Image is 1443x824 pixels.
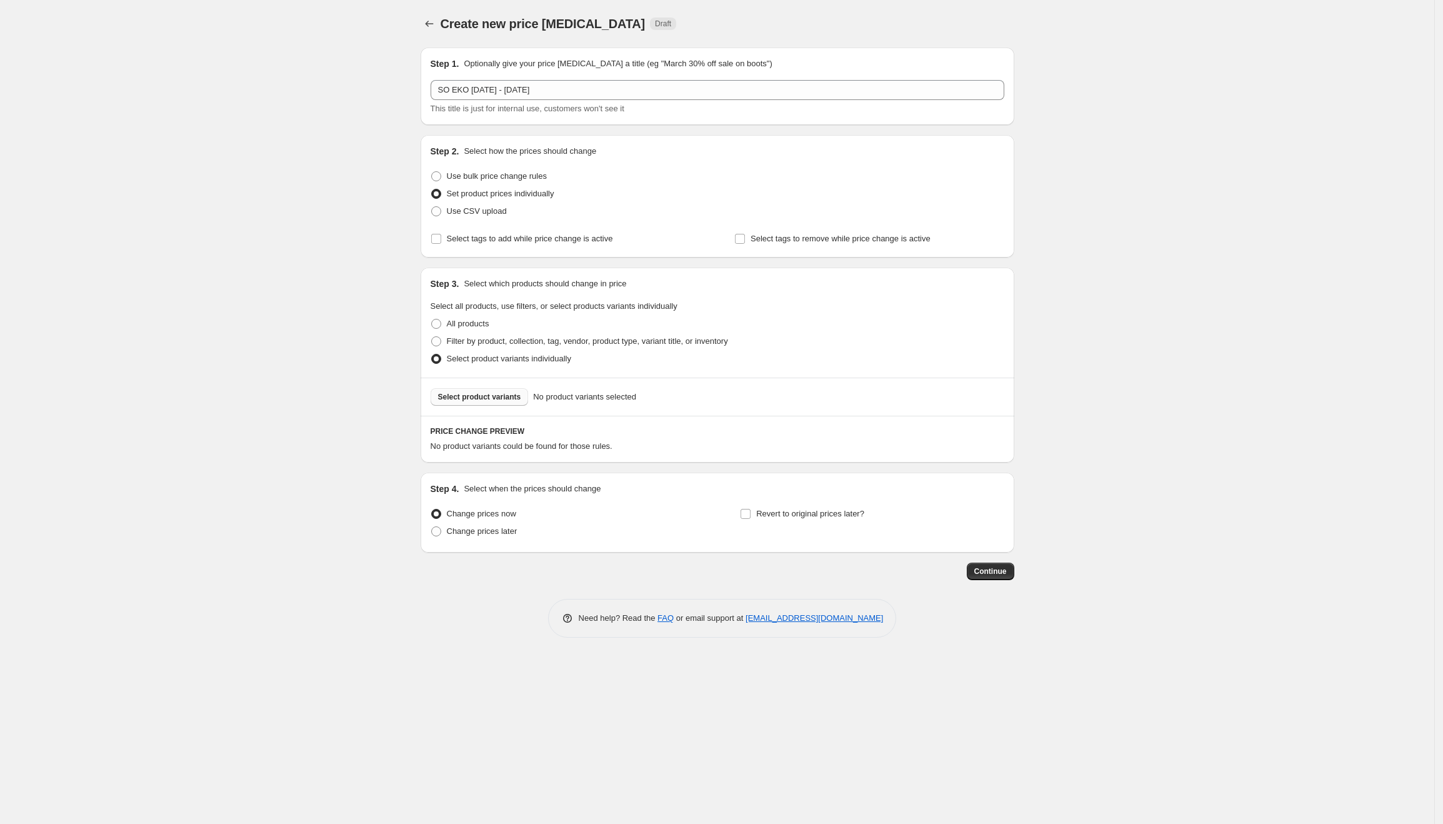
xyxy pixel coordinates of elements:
[756,509,864,518] span: Revert to original prices later?
[674,613,746,623] span: or email support at
[431,388,529,406] button: Select product variants
[464,145,596,158] p: Select how the prices should change
[431,483,459,495] h2: Step 4.
[438,392,521,402] span: Select product variants
[447,526,517,536] span: Change prices later
[431,301,677,311] span: Select all products, use filters, or select products variants individually
[579,613,658,623] span: Need help? Read the
[431,80,1004,100] input: 30% off holiday sale
[447,319,489,328] span: All products
[447,189,554,198] span: Set product prices individually
[431,278,459,290] h2: Step 3.
[974,566,1007,576] span: Continue
[431,426,1004,436] h6: PRICE CHANGE PREVIEW
[447,206,507,216] span: Use CSV upload
[447,171,547,181] span: Use bulk price change rules
[421,15,438,33] button: Price change jobs
[464,278,626,290] p: Select which products should change in price
[447,234,613,243] span: Select tags to add while price change is active
[751,234,931,243] span: Select tags to remove while price change is active
[441,17,646,31] span: Create new price [MEDICAL_DATA]
[533,391,636,403] span: No product variants selected
[447,354,571,363] span: Select product variants individually
[447,336,728,346] span: Filter by product, collection, tag, vendor, product type, variant title, or inventory
[447,509,516,518] span: Change prices now
[431,145,459,158] h2: Step 2.
[464,483,601,495] p: Select when the prices should change
[431,104,624,113] span: This title is just for internal use, customers won't see it
[431,441,612,451] span: No product variants could be found for those rules.
[967,563,1014,580] button: Continue
[431,58,459,70] h2: Step 1.
[657,613,674,623] a: FAQ
[464,58,772,70] p: Optionally give your price [MEDICAL_DATA] a title (eg "March 30% off sale on boots")
[655,19,671,29] span: Draft
[746,613,883,623] a: [EMAIL_ADDRESS][DOMAIN_NAME]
